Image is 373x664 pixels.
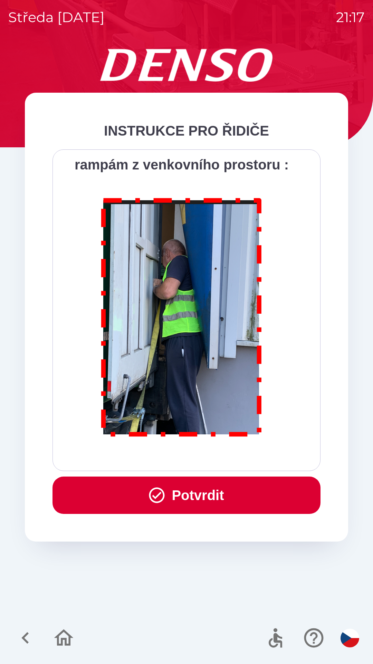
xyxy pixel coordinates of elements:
[52,120,321,141] div: INSTRUKCE PRO ŘIDIČE
[8,7,105,28] p: středa [DATE]
[341,629,359,647] img: cs flag
[25,48,348,82] img: Logo
[93,189,270,443] img: M8MNayrTL6gAAAABJRU5ErkJggg==
[52,477,321,514] button: Potvrdit
[336,7,365,28] p: 21:17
